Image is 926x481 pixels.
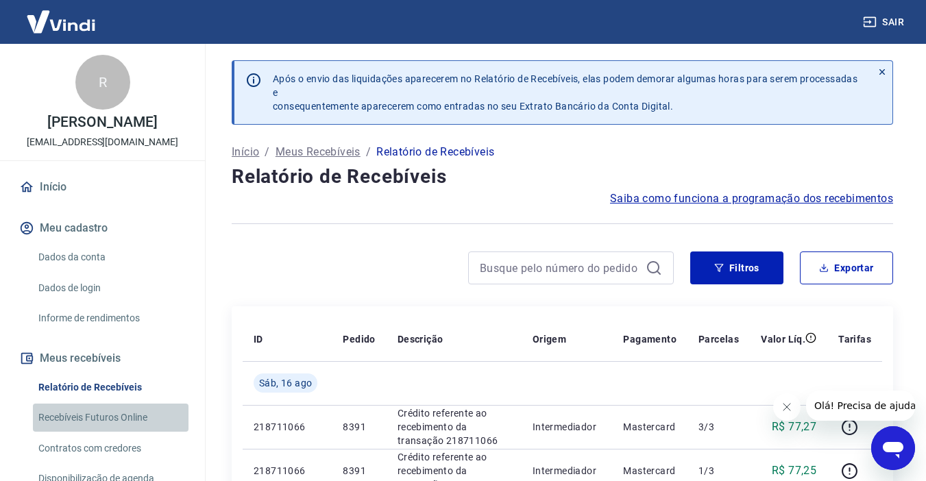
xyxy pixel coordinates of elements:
input: Busque pelo número do pedido [480,258,640,278]
p: Descrição [398,332,443,346]
p: Mastercard [623,464,677,478]
p: / [265,144,269,160]
h4: Relatório de Recebíveis [232,163,893,190]
p: Pedido [343,332,375,346]
p: Parcelas [698,332,739,346]
p: Intermediador [533,464,602,478]
button: Meu cadastro [16,213,188,243]
div: R [75,55,130,110]
p: Tarifas [838,332,871,346]
p: Mastercard [623,420,677,434]
iframe: Botão para abrir a janela de mensagens [871,426,915,470]
p: 218711066 [254,420,321,434]
p: [PERSON_NAME] [47,115,157,129]
p: / [366,144,371,160]
a: Meus Recebíveis [276,144,361,160]
a: Informe de rendimentos [33,304,188,332]
p: Pagamento [623,332,677,346]
p: 1/3 [698,464,739,478]
a: Dados de login [33,274,188,302]
p: Relatório de Recebíveis [376,144,494,160]
a: Início [232,144,259,160]
button: Filtros [690,251,783,284]
p: R$ 77,27 [772,419,816,435]
iframe: Fechar mensagem [773,393,801,421]
iframe: Mensagem da empresa [806,391,915,421]
a: Início [16,172,188,202]
p: 8391 [343,464,375,478]
p: 8391 [343,420,375,434]
p: 3/3 [698,420,739,434]
img: Vindi [16,1,106,42]
p: Intermediador [533,420,602,434]
a: Relatório de Recebíveis [33,373,188,402]
a: Saiba como funciona a programação dos recebimentos [610,190,893,207]
p: R$ 77,25 [772,463,816,479]
p: ID [254,332,263,346]
p: 218711066 [254,464,321,478]
span: Sáb, 16 ago [259,376,312,390]
p: Origem [533,332,566,346]
button: Sair [860,10,910,35]
a: Contratos com credores [33,434,188,463]
p: Crédito referente ao recebimento da transação 218711066 [398,406,511,447]
span: Olá! Precisa de ajuda? [8,10,115,21]
p: [EMAIL_ADDRESS][DOMAIN_NAME] [27,135,178,149]
button: Meus recebíveis [16,343,188,373]
a: Dados da conta [33,243,188,271]
p: Valor Líq. [761,332,805,346]
a: Recebíveis Futuros Online [33,404,188,432]
button: Exportar [800,251,893,284]
p: Após o envio das liquidações aparecerem no Relatório de Recebíveis, elas podem demorar algumas ho... [273,72,861,113]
